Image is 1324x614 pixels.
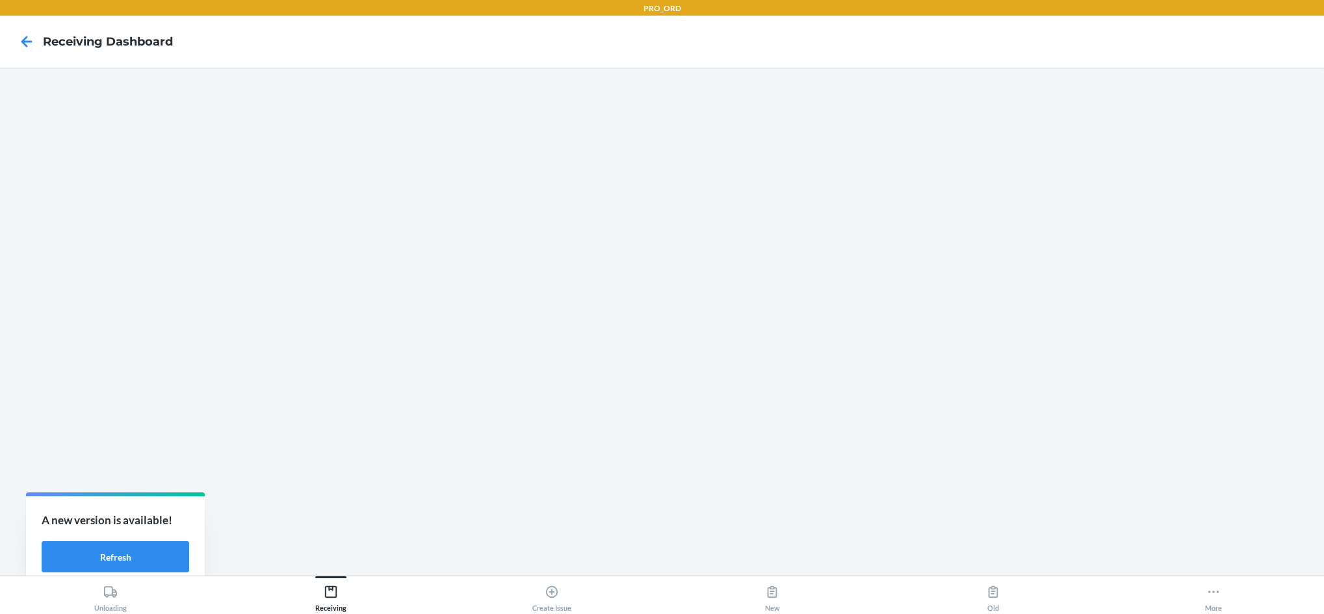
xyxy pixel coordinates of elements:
[1205,580,1222,612] div: More
[10,78,1314,565] iframe: Receiving dashboard
[42,541,189,572] button: Refresh
[441,576,662,612] button: Create Issue
[315,580,346,612] div: Receiving
[662,576,883,612] button: New
[532,580,571,612] div: Create Issue
[986,580,1000,612] div: Old
[221,576,442,612] button: Receiving
[94,580,127,612] div: Unloading
[883,576,1104,612] button: Old
[42,512,189,529] p: A new version is available!
[765,580,780,612] div: New
[643,3,681,14] p: PRO_ORD
[43,33,173,50] h4: Receiving dashboard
